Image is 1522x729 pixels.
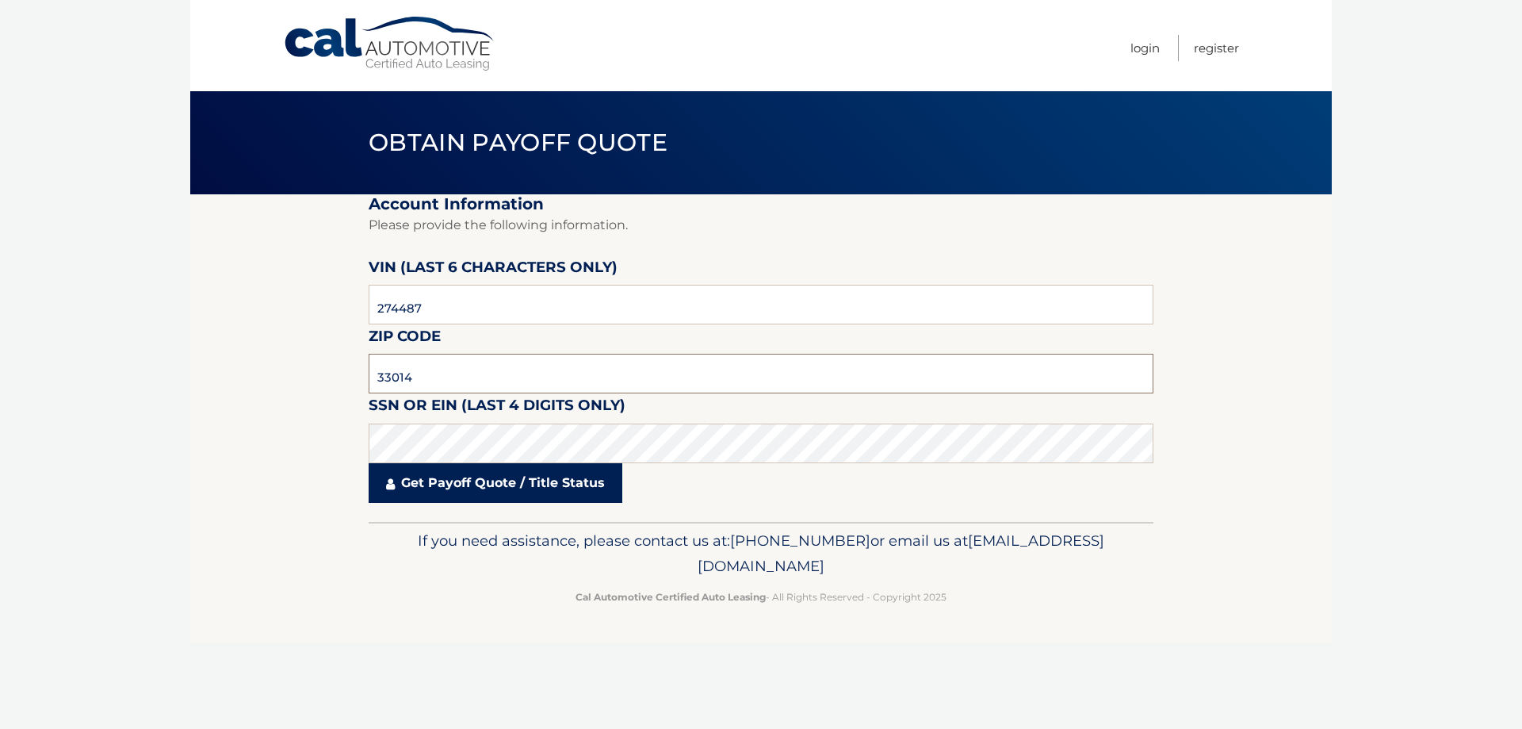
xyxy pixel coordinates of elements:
[576,591,766,603] strong: Cal Automotive Certified Auto Leasing
[369,214,1153,236] p: Please provide the following information.
[369,324,441,354] label: Zip Code
[369,255,618,285] label: VIN (last 6 characters only)
[1130,35,1160,61] a: Login
[369,393,625,423] label: SSN or EIN (last 4 digits only)
[730,531,870,550] span: [PHONE_NUMBER]
[369,128,667,157] span: Obtain Payoff Quote
[283,16,497,72] a: Cal Automotive
[369,463,622,503] a: Get Payoff Quote / Title Status
[1194,35,1239,61] a: Register
[369,194,1153,214] h2: Account Information
[379,528,1143,579] p: If you need assistance, please contact us at: or email us at
[379,589,1143,605] p: - All Rights Reserved - Copyright 2025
